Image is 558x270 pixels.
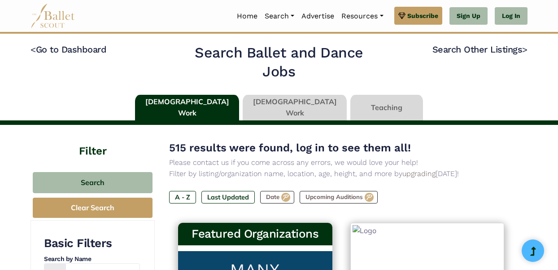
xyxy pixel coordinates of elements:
[31,44,106,55] a: <Go to Dashboard
[44,255,140,264] h4: Search by Name
[349,95,425,121] li: Teaching
[44,236,140,251] h3: Basic Filters
[241,95,349,121] li: [DEMOGRAPHIC_DATA] Work
[432,44,527,55] a: Search Other Listings>
[33,172,153,193] button: Search
[31,44,36,55] code: <
[402,169,436,178] a: upgrading
[300,191,378,204] label: Upcoming Auditions
[394,7,442,25] a: Subscribe
[33,198,153,218] button: Clear Search
[261,7,298,26] a: Search
[133,95,241,121] li: [DEMOGRAPHIC_DATA] Work
[169,168,513,180] p: Filter by listing/organization name, location, age, height, and more by [DATE]!
[183,44,375,81] h2: Search Ballet and Dance Jobs
[185,226,325,242] h3: Featured Organizations
[169,191,196,204] label: A - Z
[338,7,387,26] a: Resources
[169,142,411,154] span: 515 results were found, log in to see them all!
[407,11,438,21] span: Subscribe
[298,7,338,26] a: Advertise
[201,191,255,204] label: Last Updated
[495,7,527,25] a: Log In
[522,44,527,55] code: >
[449,7,488,25] a: Sign Up
[233,7,261,26] a: Home
[398,11,405,21] img: gem.svg
[260,191,294,204] label: Date
[31,125,155,159] h4: Filter
[169,157,513,168] p: Please contact us if you come across any errors, we would love your help!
